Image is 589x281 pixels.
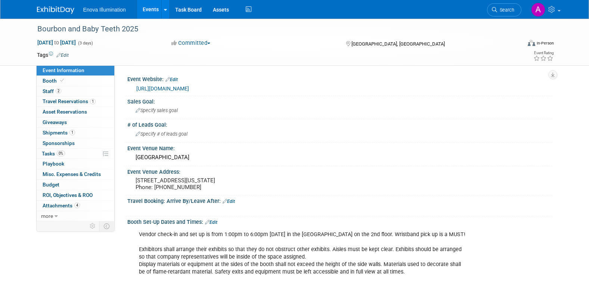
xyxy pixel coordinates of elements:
[77,41,93,46] span: (3 days)
[37,149,114,159] a: Tasks0%
[127,166,552,176] div: Event Venue Address:
[133,152,547,163] div: [GEOGRAPHIC_DATA]
[37,86,114,96] a: Staff2
[127,216,552,226] div: Booth Set-Up Dates and Times:
[69,130,75,135] span: 1
[37,76,114,86] a: Booth
[37,180,114,190] a: Budget
[60,78,64,83] i: Booth reservation complete
[37,211,114,221] a: more
[86,221,99,231] td: Personalize Event Tab Strip
[127,143,552,152] div: Event Venue Name:
[37,65,114,75] a: Event Information
[37,107,114,117] a: Asset Reservations
[35,22,510,36] div: Bourbon and Baby Teeth 2025
[536,40,554,46] div: In-Person
[127,96,552,105] div: Sales Goal:
[90,99,96,104] span: 1
[43,140,75,146] span: Sponsorships
[43,88,61,94] span: Staff
[37,201,114,211] a: Attachments4
[37,169,114,179] a: Misc. Expenses & Credits
[42,151,65,157] span: Tasks
[43,182,59,188] span: Budget
[83,7,126,13] span: Enova Illumination
[37,128,114,138] a: Shipments1
[205,220,217,225] a: Edit
[136,86,189,92] a: [URL][DOMAIN_NAME]
[127,195,552,205] div: Travel Booking: Arrive By/Leave After:
[351,41,445,47] span: [GEOGRAPHIC_DATA], [GEOGRAPHIC_DATA]
[43,67,84,73] span: Event Information
[43,78,65,84] span: Booth
[497,7,514,13] span: Search
[43,98,96,104] span: Travel Reservations
[136,177,296,191] pre: [STREET_ADDRESS][US_STATE] Phone: [PHONE_NUMBER]
[37,117,114,127] a: Giveaways
[99,221,114,231] td: Toggle Event Tabs
[37,138,114,148] a: Sponsorships
[37,51,69,59] td: Tags
[37,6,74,14] img: ExhibitDay
[528,40,535,46] img: Format-Inperson.png
[169,39,213,47] button: Committed
[127,74,552,83] div: Event Website:
[43,109,87,115] span: Asset Reservations
[37,39,76,46] span: [DATE] [DATE]
[41,213,53,219] span: more
[136,108,178,113] span: Specify sales goal
[134,227,470,280] div: Vendor check-in and set up is from 1:00pm to 6:00pm [DATE] in the [GEOGRAPHIC_DATA] on the 2nd fl...
[165,77,178,82] a: Edit
[43,130,75,136] span: Shipments
[43,203,80,209] span: Attachments
[37,190,114,200] a: ROI, Objectives & ROO
[37,159,114,169] a: Playbook
[56,53,69,58] a: Edit
[487,3,521,16] a: Search
[43,161,64,167] span: Playbook
[43,192,93,198] span: ROI, Objectives & ROO
[477,39,554,50] div: Event Format
[43,171,101,177] span: Misc. Expenses & Credits
[136,131,187,137] span: Specify # of leads goal
[37,96,114,106] a: Travel Reservations1
[56,88,61,94] span: 2
[53,40,60,46] span: to
[57,151,65,156] span: 0%
[531,3,545,17] img: Andrea Miller
[533,51,554,55] div: Event Rating
[127,119,552,129] div: # of Leads Goal:
[74,203,80,208] span: 4
[223,199,235,204] a: Edit
[43,119,67,125] span: Giveaways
